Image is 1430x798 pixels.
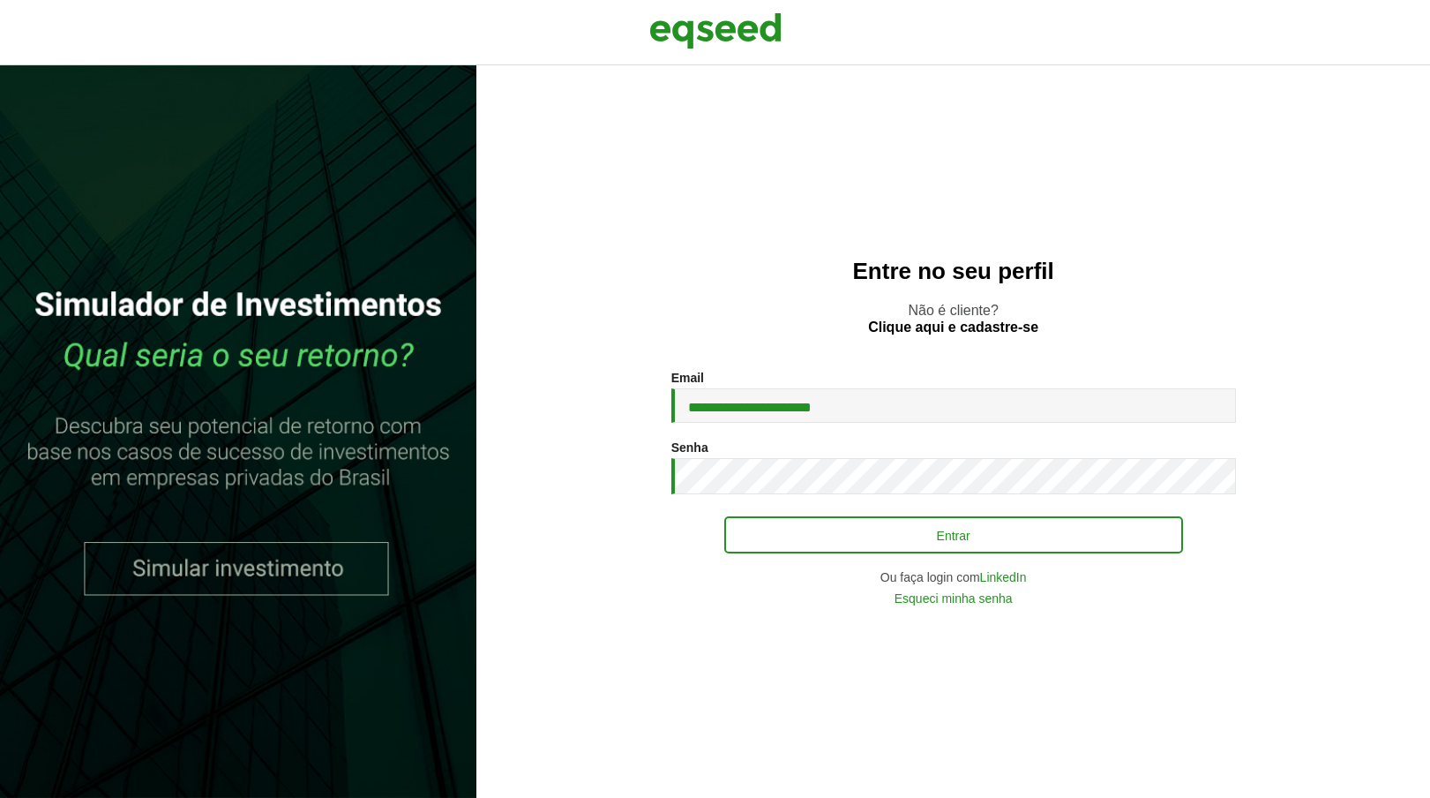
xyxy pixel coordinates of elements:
label: Email [671,372,704,384]
a: Clique aqui e cadastre-se [868,320,1038,335]
img: EqSeed Logo [649,9,782,53]
div: Ou faça login com [671,571,1236,583]
a: LinkedIn [980,571,1027,583]
p: Não é cliente? [512,302,1395,335]
a: Esqueci minha senha [895,592,1013,605]
button: Entrar [724,516,1183,553]
h2: Entre no seu perfil [512,259,1395,284]
label: Senha [671,441,708,454]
